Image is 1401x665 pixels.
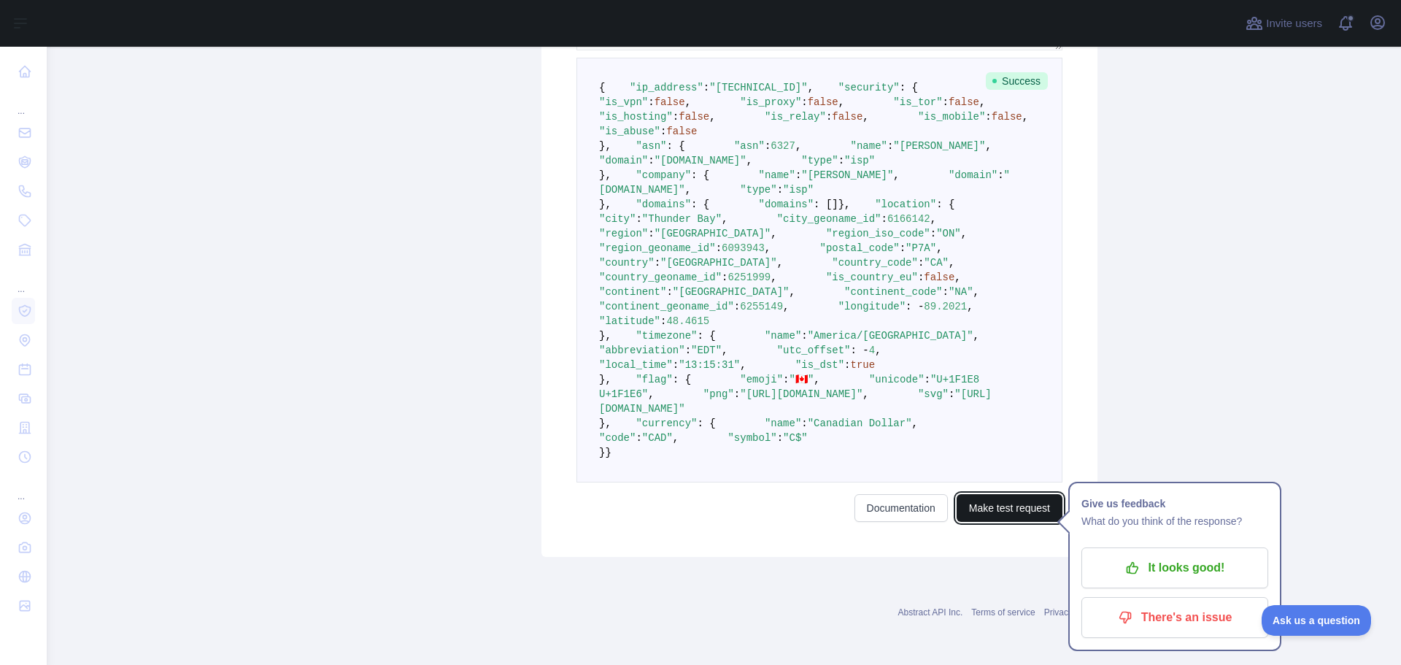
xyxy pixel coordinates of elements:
p: It looks good! [1092,556,1257,580]
span: "code" [599,432,636,444]
span: 4 [869,345,875,356]
span: "asn" [636,140,666,152]
div: ... [12,88,35,117]
h1: Give us feedback [1081,495,1268,512]
span: "flag" [636,374,672,385]
span: false [808,96,838,108]
span: , [979,96,985,108]
span: "[DOMAIN_NAME]" [655,155,746,166]
span: "CAD" [642,432,673,444]
span: "Canadian Dollar" [808,418,912,429]
span: , [1022,111,1028,123]
span: : [716,242,722,254]
span: : [900,242,906,254]
span: "is_abuse" [599,126,660,137]
span: "[PERSON_NAME]" [801,169,893,181]
span: "timezone" [636,330,697,342]
span: "region_geoname_id" [599,242,716,254]
span: , [862,388,868,400]
span: "continent" [599,286,666,298]
a: Terms of service [971,607,1035,618]
span: "Thunder Bay" [642,213,722,225]
span: "local_time" [599,359,673,371]
span: : [918,257,924,269]
span: false [992,111,1022,123]
span: "country_code" [832,257,918,269]
span: : [] [814,199,838,210]
span: : { [691,169,709,181]
a: Abstract API Inc. [898,607,963,618]
span: "name" [765,330,801,342]
span: , [875,345,881,356]
span: , [936,242,942,254]
span: , [648,388,654,400]
span: : [660,126,666,137]
a: Documentation [854,494,948,522]
span: "is_relay" [765,111,826,123]
span: "city_geoname_id" [777,213,881,225]
span: "13:15:31" [679,359,740,371]
span: "region_iso_code" [826,228,930,239]
span: , [973,330,979,342]
span: : [777,432,783,444]
span: "company" [636,169,691,181]
span: } [599,447,605,458]
span: }, [838,199,851,210]
span: , [985,140,991,152]
span: : [765,140,771,152]
span: , [838,96,844,108]
span: , [954,272,960,283]
span: : [666,286,672,298]
button: Invite users [1243,12,1325,35]
a: Privacy policy [1044,607,1097,618]
span: : [648,155,654,166]
span: : [648,228,654,239]
span: "country" [599,257,655,269]
span: "domains" [758,199,814,210]
span: , [893,169,899,181]
span: "region" [599,228,648,239]
span: : [795,169,801,181]
span: , [949,257,954,269]
span: "America/[GEOGRAPHIC_DATA]" [808,330,973,342]
span: 6255149 [740,301,783,312]
span: "[GEOGRAPHIC_DATA]" [655,228,771,239]
span: "🇨🇦" [790,374,814,385]
span: : [648,96,654,108]
span: "type" [801,155,838,166]
span: "is_vpn" [599,96,648,108]
span: : { [900,82,918,93]
span: , [771,272,776,283]
span: "country_geoname_id" [599,272,722,283]
button: Make test request [957,494,1062,522]
span: : [801,330,807,342]
span: "utc_offset" [777,345,851,356]
span: 6166142 [887,213,930,225]
span: 6327 [771,140,795,152]
span: "[GEOGRAPHIC_DATA]" [673,286,790,298]
span: "png" [703,388,734,400]
span: "postal_code" [819,242,899,254]
span: : [673,111,679,123]
span: , [722,213,727,225]
span: : [655,257,660,269]
span: : [722,272,727,283]
span: : [997,169,1003,181]
span: , [961,228,967,239]
span: : { [697,330,715,342]
span: 6093943 [722,242,765,254]
span: }, [599,199,611,210]
span: "C$" [783,432,808,444]
span: : [636,213,641,225]
span: , [765,242,771,254]
span: : { [691,199,709,210]
span: : [918,272,924,283]
span: true [851,359,876,371]
span: false [655,96,685,108]
span: false [924,272,954,283]
span: "[PERSON_NAME]" [893,140,985,152]
span: "longitude" [838,301,906,312]
span: , [930,213,936,225]
span: Success [986,72,1048,90]
span: "NA" [949,286,973,298]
